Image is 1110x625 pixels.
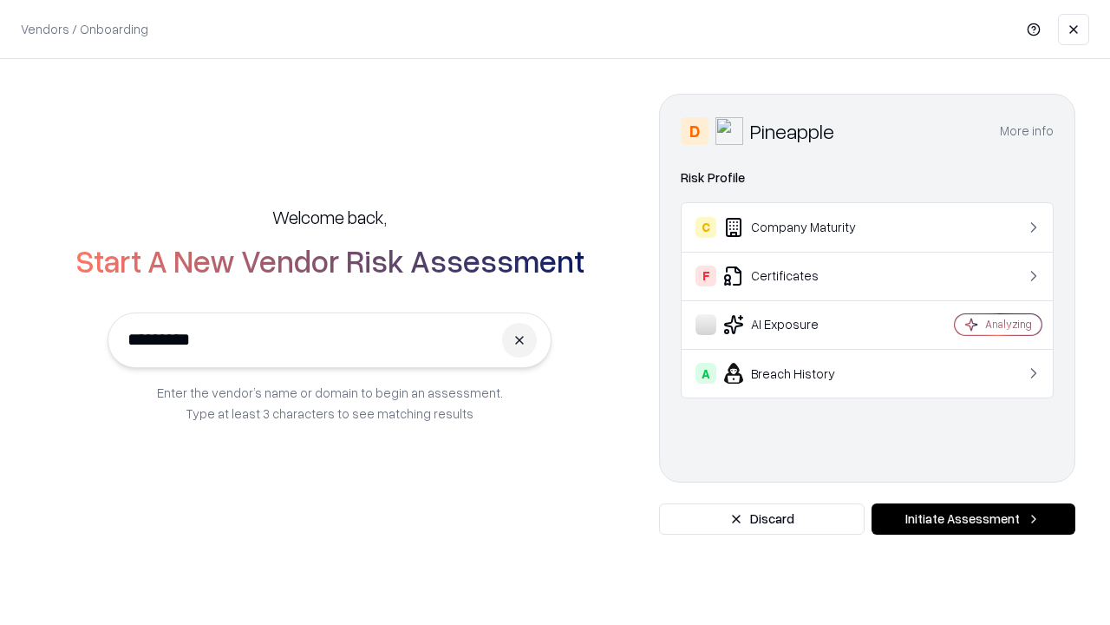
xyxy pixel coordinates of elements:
[695,217,903,238] div: Company Maturity
[1000,115,1054,147] button: More info
[272,205,387,229] h5: Welcome back,
[695,266,903,286] div: Certificates
[695,266,716,286] div: F
[695,217,716,238] div: C
[21,20,148,38] p: Vendors / Onboarding
[695,314,903,335] div: AI Exposure
[157,382,503,424] p: Enter the vendor’s name or domain to begin an assessment. Type at least 3 characters to see match...
[659,503,865,535] button: Discard
[681,168,1054,188] div: Risk Profile
[715,117,743,145] img: Pineapple
[681,117,708,145] div: D
[985,317,1032,332] div: Analyzing
[695,363,716,384] div: A
[75,243,584,278] h2: Start A New Vendor Risk Assessment
[750,117,834,145] div: Pineapple
[695,363,903,384] div: Breach History
[872,503,1075,535] button: Initiate Assessment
